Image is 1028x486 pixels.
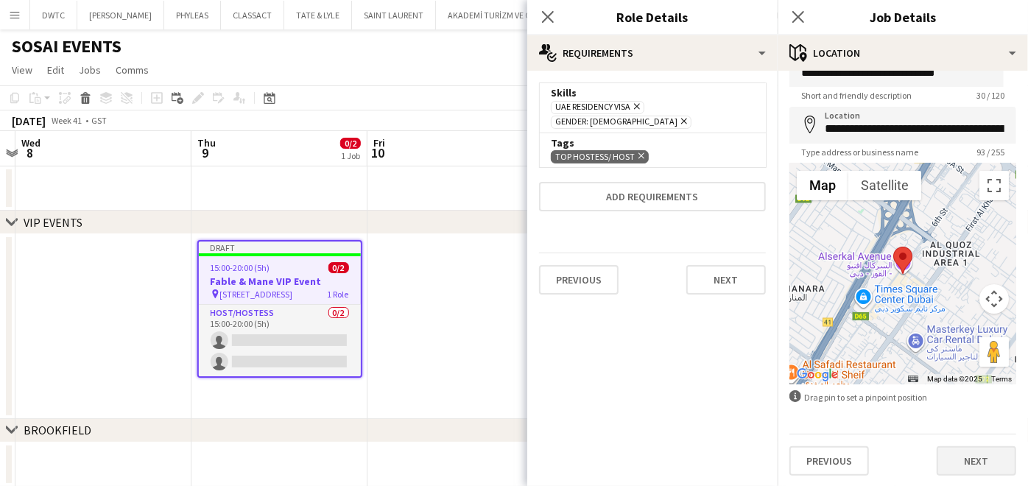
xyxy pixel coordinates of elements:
[979,284,1009,314] button: Map camera controls
[979,337,1009,367] button: Drag Pegman onto the map to open Street View
[199,275,361,288] h3: Fable & Mane VIP Event
[527,35,778,71] div: Requirements
[199,242,361,253] div: Draft
[195,144,216,161] span: 9
[24,215,82,230] div: VIP EVENTS
[24,423,91,437] div: BROOKFIELD
[908,374,918,384] button: Keyboard shortcuts
[927,375,982,383] span: Map data ©2025
[79,63,101,77] span: Jobs
[551,136,754,149] div: Tags
[6,60,38,80] a: View
[211,262,270,273] span: 15:00-20:00 (5h)
[341,150,360,161] div: 1 Job
[12,63,32,77] span: View
[555,151,635,163] span: TOP HOSTESS/ HOST
[116,63,149,77] span: Comms
[937,446,1016,476] button: Next
[555,116,677,128] span: Gender: [DEMOGRAPHIC_DATA]
[789,446,869,476] button: Previous
[199,305,361,376] app-card-role: Host/Hostess0/215:00-20:00 (5h)
[965,90,1016,101] span: 30 / 120
[12,113,46,128] div: [DATE]
[991,375,1012,383] a: Terms (opens in new tab)
[41,60,70,80] a: Edit
[778,7,1028,27] h3: Job Details
[19,144,41,161] span: 8
[793,365,842,384] img: Google
[789,90,923,101] span: Short and friendly description
[30,1,77,29] button: DWTC
[373,136,385,149] span: Fri
[221,1,284,29] button: CLASSACT
[77,1,164,29] button: [PERSON_NAME]
[164,1,221,29] button: PHYLEAS
[284,1,352,29] button: TATE & LYLE
[328,289,349,300] span: 1 Role
[197,240,362,378] app-job-card: Draft15:00-20:00 (5h)0/2Fable & Mane VIP Event [STREET_ADDRESS]1 RoleHost/Hostess0/215:00-20:00 (5h)
[539,265,619,295] button: Previous
[551,86,754,99] div: Skills
[436,1,586,29] button: AKADEMİ TURİZM VE ORG.TİC. A.Ş.
[371,144,385,161] span: 10
[49,115,85,126] span: Week 41
[352,1,436,29] button: SAINT LAURENT
[848,171,921,200] button: Show satellite imagery
[328,262,349,273] span: 0/2
[789,147,930,158] span: Type address or business name
[110,60,155,80] a: Comms
[979,171,1009,200] button: Toggle fullscreen view
[789,390,1016,404] div: Drag pin to set a pinpoint position
[539,182,766,211] button: Add requirements
[73,60,107,80] a: Jobs
[220,289,293,300] span: [STREET_ADDRESS]
[21,136,41,149] span: Wed
[527,7,778,27] h3: Role Details
[797,171,848,200] button: Show street map
[793,365,842,384] a: Open this area in Google Maps (opens a new window)
[555,102,630,113] span: UAE Residency Visa
[91,115,107,126] div: GST
[778,35,1028,71] div: Location
[197,136,216,149] span: Thu
[12,35,122,57] h1: SOSAI EVENTS
[686,265,766,295] button: Next
[965,147,1016,158] span: 93 / 255
[340,138,361,149] span: 0/2
[47,63,64,77] span: Edit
